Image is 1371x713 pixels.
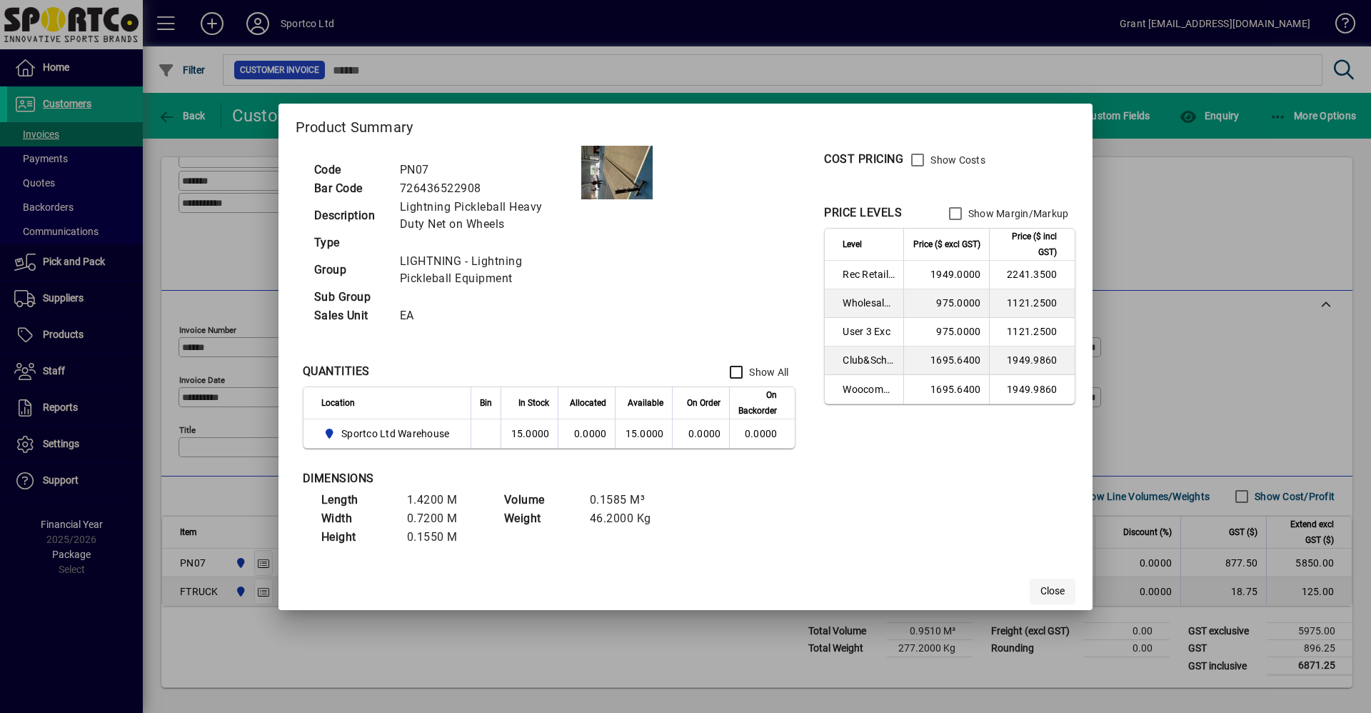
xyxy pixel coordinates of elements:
[497,509,583,528] td: Weight
[583,509,668,528] td: 46.2000 Kg
[314,491,400,509] td: Length
[321,425,456,442] span: Sportco Ltd Warehouse
[729,419,795,448] td: 0.0000
[480,395,492,411] span: Bin
[903,261,989,289] td: 1949.0000
[687,395,720,411] span: On Order
[843,324,895,339] span: User 3 Exc
[393,161,581,179] td: PN07
[501,419,558,448] td: 15.0000
[307,234,393,252] td: Type
[965,206,1069,221] label: Show Margin/Markup
[1030,579,1075,604] button: Close
[738,387,777,419] span: On Backorder
[998,229,1057,260] span: Price ($ incl GST)
[558,419,615,448] td: 0.0000
[307,161,393,179] td: Code
[913,236,980,252] span: Price ($ excl GST)
[393,179,581,198] td: 726436522908
[928,153,985,167] label: Show Costs
[307,288,393,306] td: Sub Group
[393,198,581,234] td: Lightning Pickleball Heavy Duty Net on Wheels
[400,528,486,547] td: 0.1550 M
[497,491,583,509] td: Volume
[628,395,663,411] span: Available
[843,236,862,252] span: Level
[989,318,1075,346] td: 1121.2500
[393,306,581,325] td: EA
[989,346,1075,375] td: 1949.9860
[1040,584,1065,599] span: Close
[824,204,902,221] div: PRICE LEVELS
[583,491,668,509] td: 0.1585 M³
[314,528,400,547] td: Height
[843,353,895,367] span: Club&School Exc
[903,318,989,346] td: 975.0000
[688,428,721,439] span: 0.0000
[341,427,449,441] span: Sportco Ltd Warehouse
[903,289,989,318] td: 975.0000
[843,382,895,397] span: Woocommerce Retail
[570,395,606,411] span: Allocated
[989,375,1075,404] td: 1949.9860
[518,395,549,411] span: In Stock
[746,365,788,379] label: Show All
[581,146,653,199] img: contain
[307,179,393,198] td: Bar Code
[903,346,989,375] td: 1695.6400
[989,289,1075,318] td: 1121.2500
[314,509,400,528] td: Width
[400,509,486,528] td: 0.7200 M
[307,198,393,234] td: Description
[903,375,989,404] td: 1695.6400
[307,252,393,288] td: Group
[989,261,1075,289] td: 2241.3500
[303,363,370,380] div: QUANTITIES
[615,419,672,448] td: 15.0000
[307,306,393,325] td: Sales Unit
[400,491,486,509] td: 1.4200 M
[393,252,581,288] td: LIGHTNING - Lightning Pickleball Equipment
[321,395,355,411] span: Location
[843,296,895,310] span: Wholesale Exc
[278,104,1093,145] h2: Product Summary
[824,151,903,168] div: COST PRICING
[843,267,895,281] span: Rec Retail Inc
[303,470,660,487] div: DIMENSIONS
